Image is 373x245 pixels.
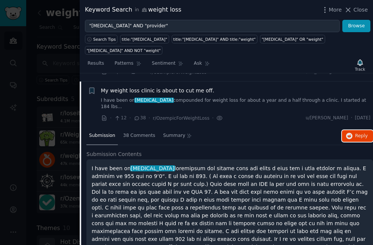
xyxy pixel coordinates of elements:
[344,6,368,14] button: Close
[93,37,116,42] span: Search Tips
[191,58,213,73] a: Ask
[149,114,150,122] span: ·
[150,70,207,75] span: r/OzempicForWeightLoss
[88,60,104,67] span: Results
[354,6,368,14] span: Close
[212,114,214,122] span: ·
[329,6,342,14] span: More
[342,130,373,142] button: Reply
[112,58,144,73] a: Patterns
[89,132,115,139] span: Submission
[152,60,175,67] span: Sentiment
[101,97,371,110] a: I have been on[MEDICAL_DATA]compounded for weight loss for about a year and a half through a clin...
[352,57,368,73] button: Track
[260,35,325,43] a: "[MEDICAL_DATA]" OR "weight"
[87,48,161,53] div: "[MEDICAL_DATA]" AND NOT "weight"
[85,35,117,43] button: Search Tips
[342,20,370,33] button: Browse
[120,35,169,43] a: title:"[MEDICAL_DATA]"
[123,132,155,139] span: 38 Comments
[134,98,174,103] span: [MEDICAL_DATA]
[86,150,142,158] span: Submission Contents
[134,115,146,122] span: 38
[351,115,352,122] span: ·
[85,46,162,55] a: "[MEDICAL_DATA]" AND NOT "weight"
[163,132,185,139] span: Summary
[172,35,257,43] a: title:"[MEDICAL_DATA]" AND title:"weight"
[110,114,111,122] span: ·
[306,115,348,122] span: u/[PERSON_NAME]
[130,165,175,171] span: [MEDICAL_DATA]
[321,6,342,14] button: More
[173,37,256,42] div: title:"[MEDICAL_DATA]" AND title:"weight"
[149,58,186,73] a: Sentiment
[129,114,131,122] span: ·
[355,115,370,122] span: [DATE]
[85,5,181,15] div: Keyword Search weight loss
[85,58,107,73] a: Results
[114,115,126,122] span: 12
[122,37,167,42] div: title:"[MEDICAL_DATA]"
[85,20,340,33] input: Try a keyword related to your business
[114,60,133,67] span: Patterns
[135,7,139,13] span: in
[262,37,323,42] div: "[MEDICAL_DATA]" OR "weight"
[101,87,214,95] a: My weight loss clinic is about to cut me off.
[194,60,202,67] span: Ask
[355,67,365,72] div: Track
[355,133,368,140] span: Reply
[153,116,210,121] span: r/OzempicForWeightLoss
